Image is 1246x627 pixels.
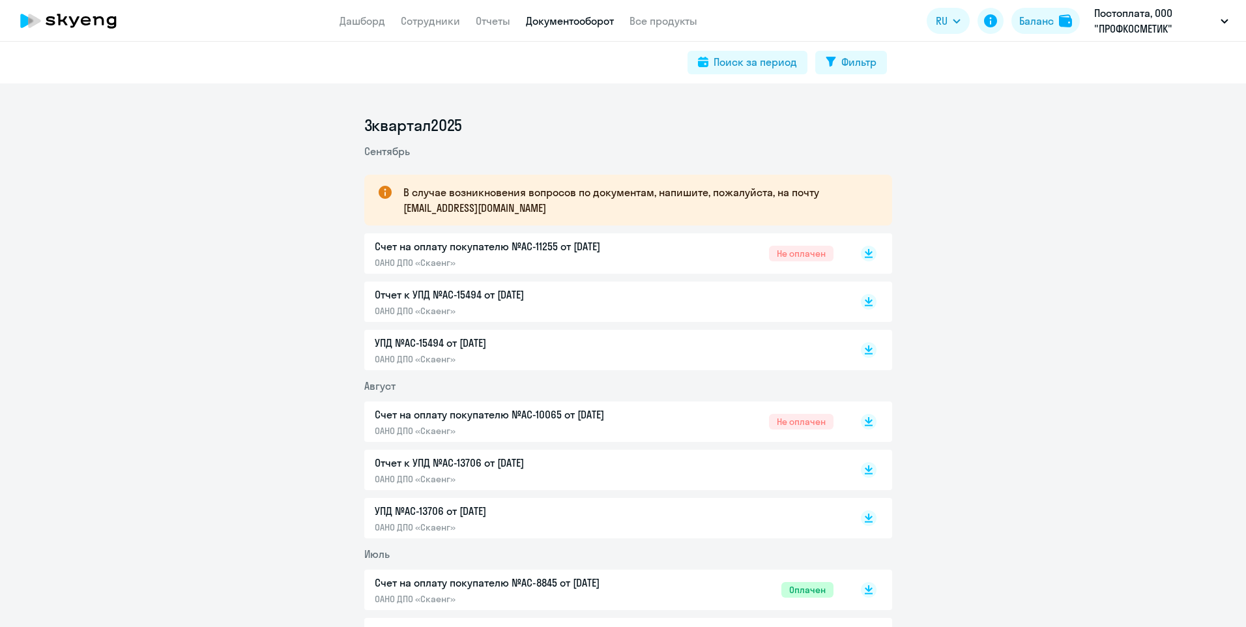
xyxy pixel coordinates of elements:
[1059,14,1072,27] img: balance
[841,54,877,70] div: Фильтр
[364,145,410,158] span: Сентябрь
[1019,13,1054,29] div: Баланс
[1094,5,1215,36] p: Постоплата, ООО "ПРОФКОСМЕТИК"
[375,305,648,317] p: ОАНО ДПО «Скаенг»
[375,425,648,437] p: ОАНО ДПО «Скаенг»
[375,239,648,254] p: Счет на оплату покупателю №AC-11255 от [DATE]
[375,407,833,437] a: Счет на оплату покупателю №AC-10065 от [DATE]ОАНО ДПО «Скаенг»Не оплачен
[375,455,833,485] a: Отчет к УПД №AC-13706 от [DATE]ОАНО ДПО «Скаенг»
[364,547,390,561] span: Июль
[375,503,833,533] a: УПД №AC-13706 от [DATE]ОАНО ДПО «Скаенг»
[375,455,648,471] p: Отчет к УПД №AC-13706 от [DATE]
[375,407,648,422] p: Счет на оплату покупателю №AC-10065 от [DATE]
[688,51,807,74] button: Поиск за период
[476,14,510,27] a: Отчеты
[1011,8,1080,34] button: Балансbalance
[526,14,614,27] a: Документооборот
[375,575,648,591] p: Счет на оплату покупателю №AC-8845 от [DATE]
[375,353,648,365] p: ОАНО ДПО «Скаенг»
[401,14,460,27] a: Сотрудники
[936,13,948,29] span: RU
[630,14,697,27] a: Все продукты
[364,115,892,136] li: 3 квартал 2025
[815,51,887,74] button: Фильтр
[375,503,648,519] p: УПД №AC-13706 от [DATE]
[403,184,869,216] p: В случае возникновения вопросов по документам, напишите, пожалуйста, на почту [EMAIL_ADDRESS][DOM...
[927,8,970,34] button: RU
[375,287,833,317] a: Отчет к УПД №AC-15494 от [DATE]ОАНО ДПО «Скаенг»
[375,473,648,485] p: ОАНО ДПО «Скаенг»
[340,14,385,27] a: Дашборд
[375,335,648,351] p: УПД №AC-15494 от [DATE]
[375,335,833,365] a: УПД №AC-15494 от [DATE]ОАНО ДПО «Скаенг»
[769,414,833,430] span: Не оплачен
[364,379,396,392] span: Август
[375,287,648,302] p: Отчет к УПД №AC-15494 от [DATE]
[375,575,833,605] a: Счет на оплату покупателю №AC-8845 от [DATE]ОАНО ДПО «Скаенг»Оплачен
[375,593,648,605] p: ОАНО ДПО «Скаенг»
[375,239,833,269] a: Счет на оплату покупателю №AC-11255 от [DATE]ОАНО ДПО «Скаенг»Не оплачен
[1088,5,1235,36] button: Постоплата, ООО "ПРОФКОСМЕТИК"
[375,521,648,533] p: ОАНО ДПО «Скаенг»
[375,257,648,269] p: ОАНО ДПО «Скаенг»
[769,246,833,261] span: Не оплачен
[714,54,797,70] div: Поиск за период
[781,582,833,598] span: Оплачен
